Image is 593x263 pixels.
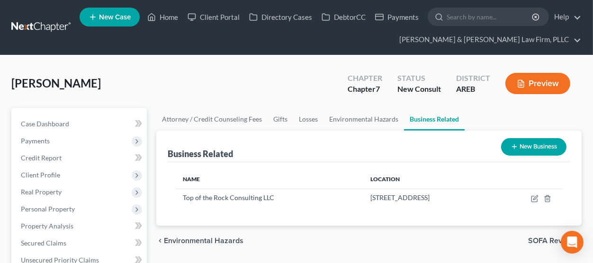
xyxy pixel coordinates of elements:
span: Payments [21,137,50,145]
span: Location [370,175,400,183]
a: Secured Claims [13,235,147,252]
button: chevron_left Environmental Hazards [156,237,243,245]
span: New Case [99,14,131,21]
button: SOFA Review chevron_right [528,237,582,245]
span: Environmental Hazards [164,237,243,245]
a: Directory Cases [244,9,317,26]
a: Gifts [268,108,293,131]
span: Top of the Rock Consulting LLC [183,193,274,202]
button: New Business [501,138,566,156]
span: Property Analysis [21,222,73,230]
span: Real Property [21,188,62,196]
a: Client Portal [183,9,244,26]
div: AREB [456,84,490,95]
div: Open Intercom Messenger [561,231,584,254]
span: Secured Claims [21,239,66,247]
a: DebtorCC [317,9,370,26]
span: [STREET_ADDRESS] [370,193,430,202]
span: Client Profile [21,171,60,179]
a: Credit Report [13,149,147,167]
span: Credit Report [21,154,62,162]
span: Name [183,175,200,183]
div: Status [397,73,441,84]
a: Attorney / Credit Counseling Fees [156,108,268,131]
input: Search by name... [447,8,533,26]
div: Business Related [168,148,233,159]
span: SOFA Review [528,237,574,245]
div: Chapter [348,73,382,84]
div: District [456,73,490,84]
a: Help [549,9,581,26]
div: New Consult [397,84,441,95]
a: [PERSON_NAME] & [PERSON_NAME] Law Firm, PLLC [395,31,581,48]
span: 7 [376,84,380,93]
span: [PERSON_NAME] [11,76,101,90]
a: Environmental Hazards [323,108,404,131]
button: Preview [505,73,570,94]
a: Property Analysis [13,218,147,235]
a: Business Related [404,108,465,131]
a: Home [143,9,183,26]
span: Personal Property [21,205,75,213]
a: Losses [293,108,323,131]
i: chevron_left [156,237,164,245]
span: Case Dashboard [21,120,69,128]
div: Chapter [348,84,382,95]
a: Payments [370,9,423,26]
a: Case Dashboard [13,115,147,132]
